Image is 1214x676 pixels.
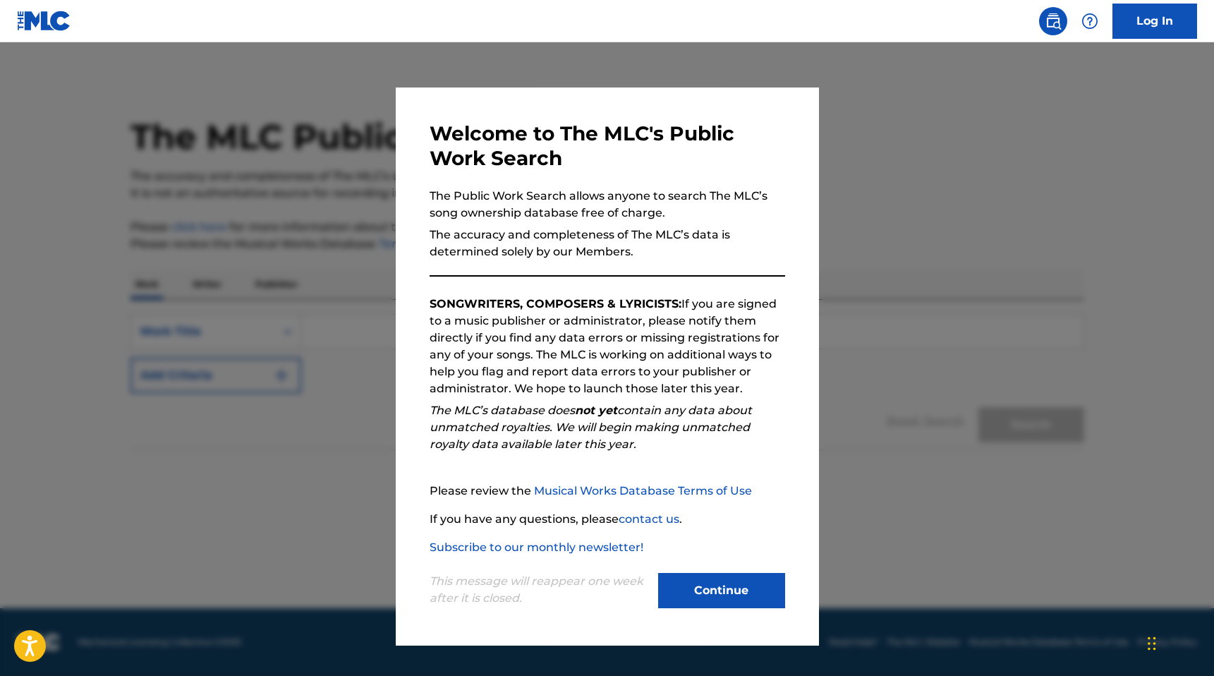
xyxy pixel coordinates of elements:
[430,483,785,500] p: Please review the
[1148,622,1156,665] div: Drag
[575,404,617,417] strong: not yet
[1081,13,1098,30] img: help
[430,121,785,171] h3: Welcome to The MLC's Public Work Search
[17,11,71,31] img: MLC Logo
[658,573,785,608] button: Continue
[1039,7,1067,35] a: Public Search
[430,511,785,528] p: If you have any questions, please .
[619,512,679,526] a: contact us
[1045,13,1062,30] img: search
[430,541,643,554] a: Subscribe to our monthly newsletter!
[1112,4,1197,39] a: Log In
[1076,7,1104,35] div: Help
[430,296,785,397] p: If you are signed to a music publisher or administrator, please notify them directly if you find ...
[430,227,785,260] p: The accuracy and completeness of The MLC’s data is determined solely by our Members.
[430,404,752,451] em: The MLC’s database does contain any data about unmatched royalties. We will begin making unmatche...
[534,484,752,497] a: Musical Works Database Terms of Use
[430,297,681,310] strong: SONGWRITERS, COMPOSERS & LYRICISTS:
[430,188,785,222] p: The Public Work Search allows anyone to search The MLC’s song ownership database free of charge.
[430,573,650,607] p: This message will reappear one week after it is closed.
[1143,608,1214,676] iframe: Chat Widget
